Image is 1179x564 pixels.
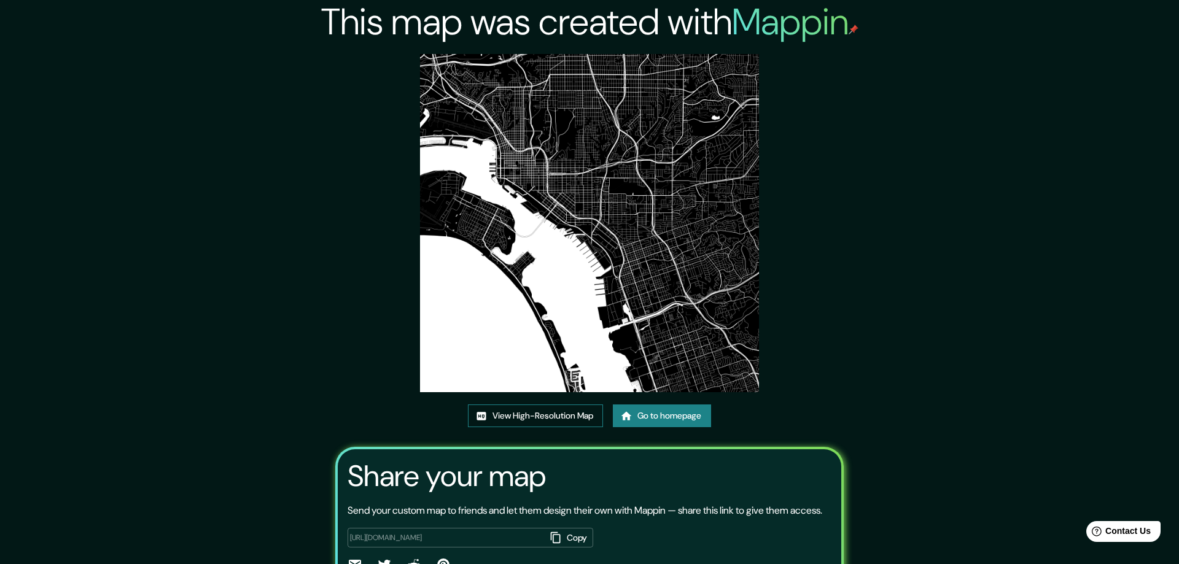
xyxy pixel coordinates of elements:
a: Go to homepage [613,404,711,427]
a: View High-Resolution Map [468,404,603,427]
img: mappin-pin [849,25,858,34]
button: Copy [545,528,593,548]
img: created-map [420,54,758,392]
p: Send your custom map to friends and let them design their own with Mappin — share this link to gi... [348,503,822,518]
h3: Share your map [348,459,546,493]
iframe: Help widget launcher [1070,516,1165,550]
